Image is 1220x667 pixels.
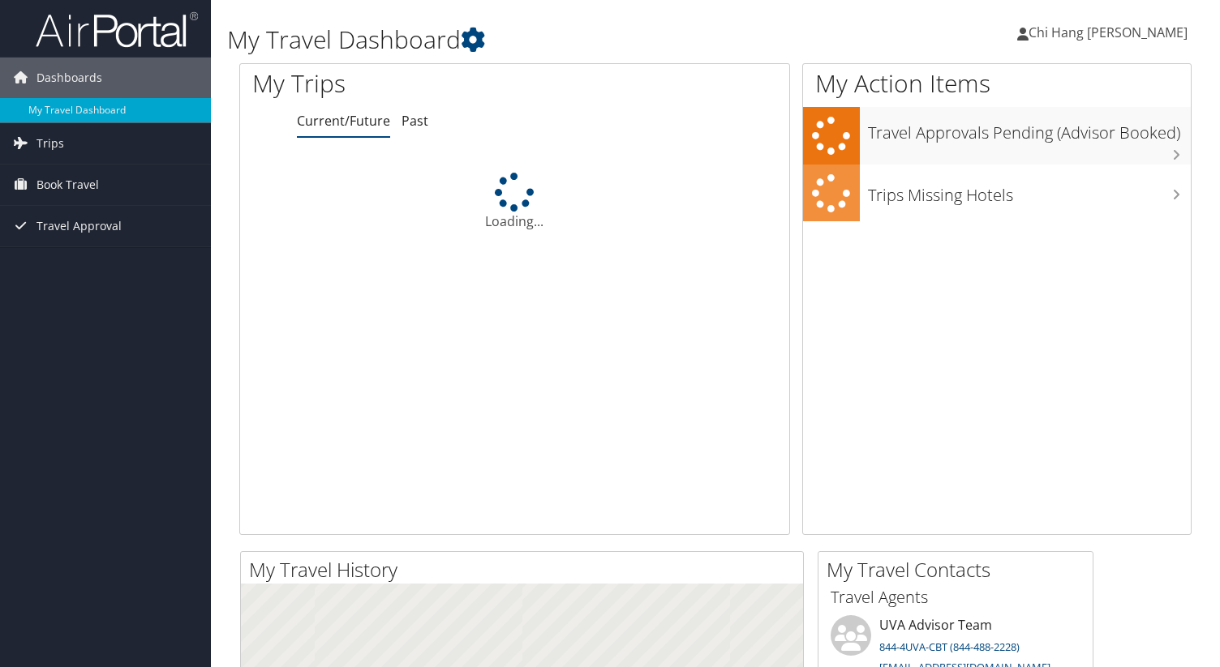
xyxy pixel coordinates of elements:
span: Dashboards [37,58,102,98]
a: 844-4UVA-CBT (844-488-2228) [879,639,1020,654]
h2: My Travel Contacts [827,556,1093,584]
h1: My Action Items [803,66,1191,100]
a: Trips Missing Hotels [803,165,1191,222]
span: Chi Hang [PERSON_NAME] [1029,24,1188,41]
div: Loading... [240,173,789,231]
h3: Travel Agents [831,586,1080,609]
a: Current/Future [297,112,390,130]
span: Trips [37,123,64,164]
h3: Travel Approvals Pending (Advisor Booked) [868,113,1191,144]
h2: My Travel History [249,556,803,584]
a: Travel Approvals Pending (Advisor Booked) [803,107,1191,165]
span: Travel Approval [37,206,122,246]
a: Past [402,112,428,130]
h1: My Travel Dashboard [227,23,878,57]
span: Book Travel [37,165,99,205]
h1: My Trips [252,66,548,100]
h3: Trips Missing Hotels [868,176,1191,207]
img: airportal-logo.png [36,11,198,49]
a: Chi Hang [PERSON_NAME] [1017,8,1204,57]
